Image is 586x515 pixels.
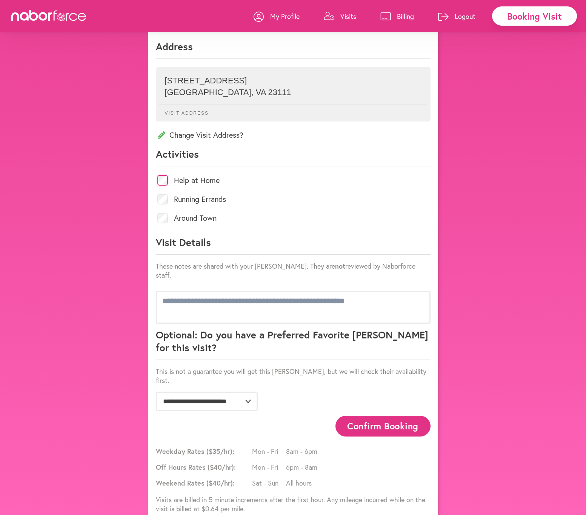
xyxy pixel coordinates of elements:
a: Logout [438,5,475,28]
p: Visits [340,12,356,21]
span: ($ 35 /hr): [206,447,234,456]
p: This is not a guarantee you will get this [PERSON_NAME], but we will check their availability first. [156,367,431,385]
a: My Profile [254,5,300,28]
label: Around Town [174,214,217,222]
p: Visit Address [159,105,427,116]
span: Mon - Fri [252,447,286,456]
p: These notes are shared with your [PERSON_NAME]. They are reviewed by Naborforce staff. [156,261,431,280]
p: Logout [455,12,475,21]
span: ($ 40 /hr): [208,463,236,472]
label: Help at Home [174,177,220,184]
p: Billing [397,12,414,21]
span: Weekday Rates [156,447,250,456]
p: My Profile [270,12,300,21]
a: Billing [380,5,414,28]
p: Activities [156,148,431,166]
p: Optional: Do you have a Preferred Favorite [PERSON_NAME] for this visit? [156,328,431,360]
span: Off Hours Rates [156,463,250,472]
button: Confirm Booking [335,416,431,437]
span: All hours [286,478,320,487]
div: Booking Visit [492,6,577,26]
strong: not [335,261,345,271]
a: Visits [324,5,356,28]
span: 6pm - 8am [286,463,320,472]
p: [GEOGRAPHIC_DATA] , VA 23111 [165,88,421,97]
span: Mon - Fri [252,463,286,472]
span: 8am - 6pm [286,447,320,456]
label: Running Errands [174,195,226,203]
p: Visit Details [156,236,431,255]
p: [STREET_ADDRESS] [165,76,421,86]
p: Change Visit Address? [156,130,431,140]
span: Weekend Rates [156,478,250,487]
p: Address [156,40,431,59]
span: ($ 40 /hr): [206,478,235,487]
span: Sat - Sun [252,478,286,487]
p: Visits are billed in 5 minute increments after the first hour. Any mileage incurred while on the ... [156,495,431,513]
